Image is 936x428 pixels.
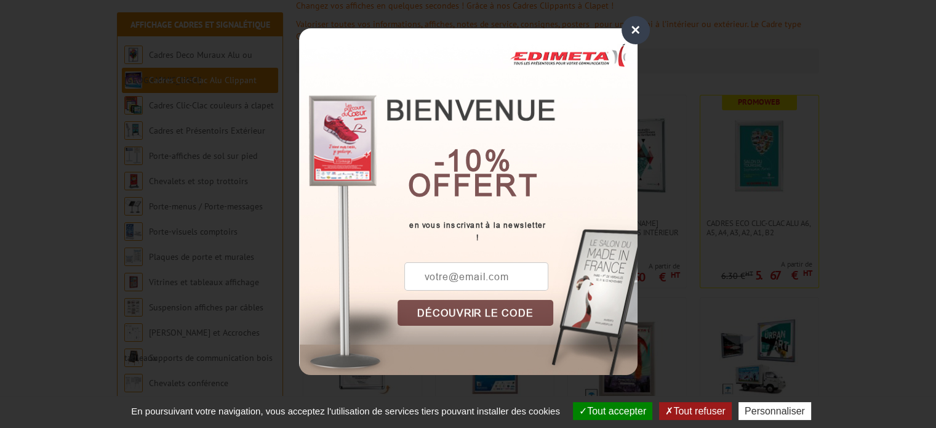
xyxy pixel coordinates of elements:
[434,143,513,177] b: -10%
[622,16,650,44] div: ×
[738,402,811,420] button: Personnaliser (fenêtre modale)
[125,406,566,416] span: En poursuivant votre navigation, vous acceptez l'utilisation de services tiers pouvant installer ...
[573,402,652,420] button: Tout accepter
[404,262,548,291] input: votre@email.com
[398,300,553,326] button: DÉCOUVRIR LE CODE
[408,168,539,202] font: offert
[398,219,638,244] div: en vous inscrivant à la newsletter !
[659,402,731,420] button: Tout refuser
